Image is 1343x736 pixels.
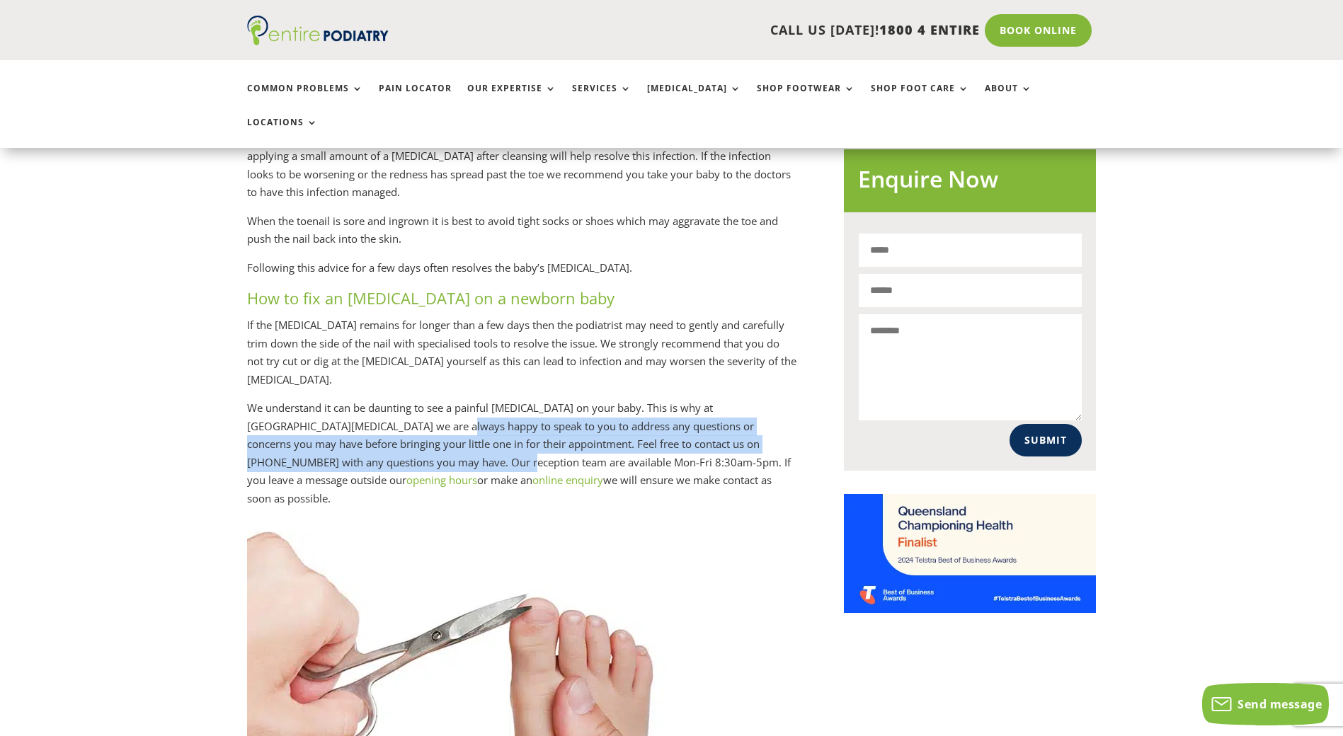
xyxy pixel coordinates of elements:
a: Book Online [985,14,1092,47]
p: It may also be helpful to place a small amount of sterile cotton wool or gauze in between the nai... [247,111,798,212]
a: [MEDICAL_DATA] [647,84,741,114]
span: Send message [1238,696,1322,712]
h3: How to fix an [MEDICAL_DATA] on a newborn baby [247,287,798,316]
p: CALL US [DATE]! [443,21,980,40]
a: Common Problems [247,84,363,114]
h2: Enquire Now [858,163,1082,202]
a: opening hours [406,473,477,487]
p: Following this advice for a few days often resolves the baby’s [MEDICAL_DATA]. [247,259,798,288]
p: We understand it can be daunting to see a painful [MEDICAL_DATA] on your baby. This is why at [GE... [247,399,798,507]
a: Locations [247,117,318,148]
span: 1800 4 ENTIRE [879,21,980,38]
button: Submit [1010,424,1082,456]
a: Shop Foot Care [871,84,969,114]
p: If the [MEDICAL_DATA] remains for longer than a few days then the podiatrist may need to gently a... [247,316,798,399]
p: When the toenail is sore and ingrown it is best to avoid tight socks or shoes which may aggravate... [247,212,798,259]
a: About [985,84,1032,114]
a: Entire Podiatry [247,34,389,48]
a: online enquiry [532,473,603,487]
a: Pain Locator [379,84,452,114]
img: Telstra Business Awards QLD State Finalist - Championing Health Category [844,494,1096,613]
a: Shop Footwear [757,84,855,114]
button: Send message [1202,683,1329,725]
a: Telstra Business Awards QLD State Finalist - Championing Health Category [844,602,1096,616]
img: logo (1) [247,16,389,45]
a: Our Expertise [467,84,556,114]
a: Services [572,84,632,114]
